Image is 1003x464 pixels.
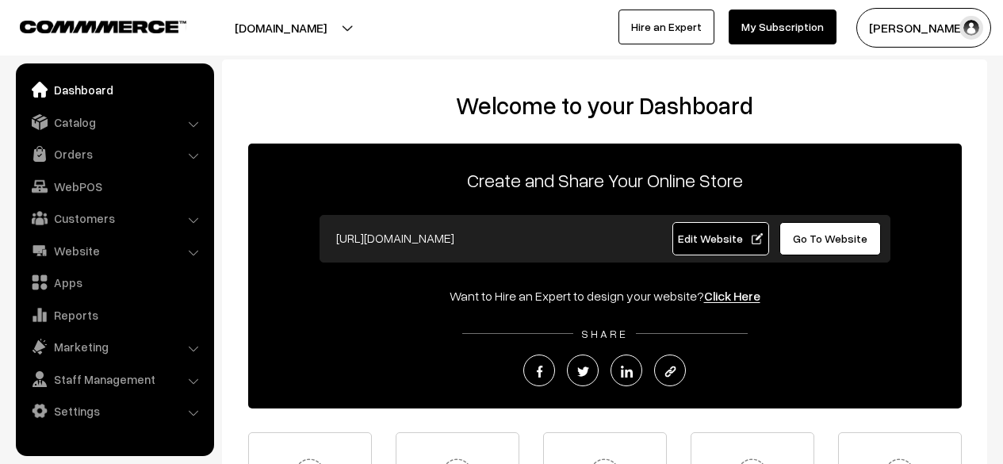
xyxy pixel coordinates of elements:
[20,397,209,425] a: Settings
[672,222,769,255] a: Edit Website
[20,108,209,136] a: Catalog
[959,16,983,40] img: user
[20,332,209,361] a: Marketing
[618,10,714,44] a: Hire an Expert
[20,268,209,297] a: Apps
[179,8,382,48] button: [DOMAIN_NAME]
[704,288,760,304] a: Click Here
[793,232,867,245] span: Go To Website
[20,204,209,232] a: Customers
[20,301,209,329] a: Reports
[238,91,971,120] h2: Welcome to your Dashboard
[573,327,636,340] span: SHARE
[20,172,209,201] a: WebPOS
[779,222,882,255] a: Go To Website
[248,166,962,194] p: Create and Share Your Online Store
[248,286,962,305] div: Want to Hire an Expert to design your website?
[20,140,209,168] a: Orders
[20,21,186,33] img: COMMMERCE
[20,236,209,265] a: Website
[678,232,763,245] span: Edit Website
[20,365,209,393] a: Staff Management
[729,10,836,44] a: My Subscription
[20,16,159,35] a: COMMMERCE
[856,8,991,48] button: [PERSON_NAME]
[20,75,209,104] a: Dashboard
